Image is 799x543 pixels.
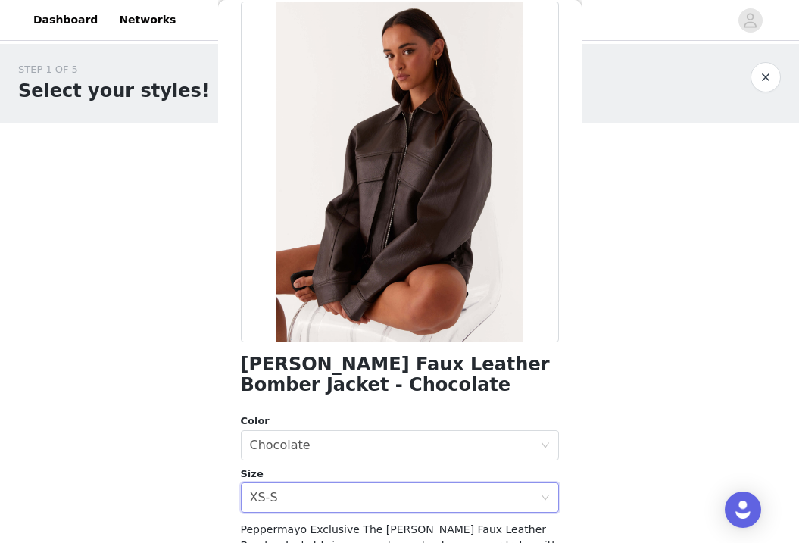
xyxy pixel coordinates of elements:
div: Size [241,467,559,482]
div: Color [241,413,559,429]
div: avatar [743,8,757,33]
div: Chocolate [250,431,311,460]
a: Dashboard [24,3,107,37]
h1: [PERSON_NAME] Faux Leather Bomber Jacket - Chocolate [241,354,559,395]
div: STEP 1 OF 5 [18,62,210,77]
a: Networks [110,3,185,37]
div: XS-S [250,483,278,512]
h1: Select your styles! [18,77,210,105]
div: Open Intercom Messenger [725,492,761,528]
